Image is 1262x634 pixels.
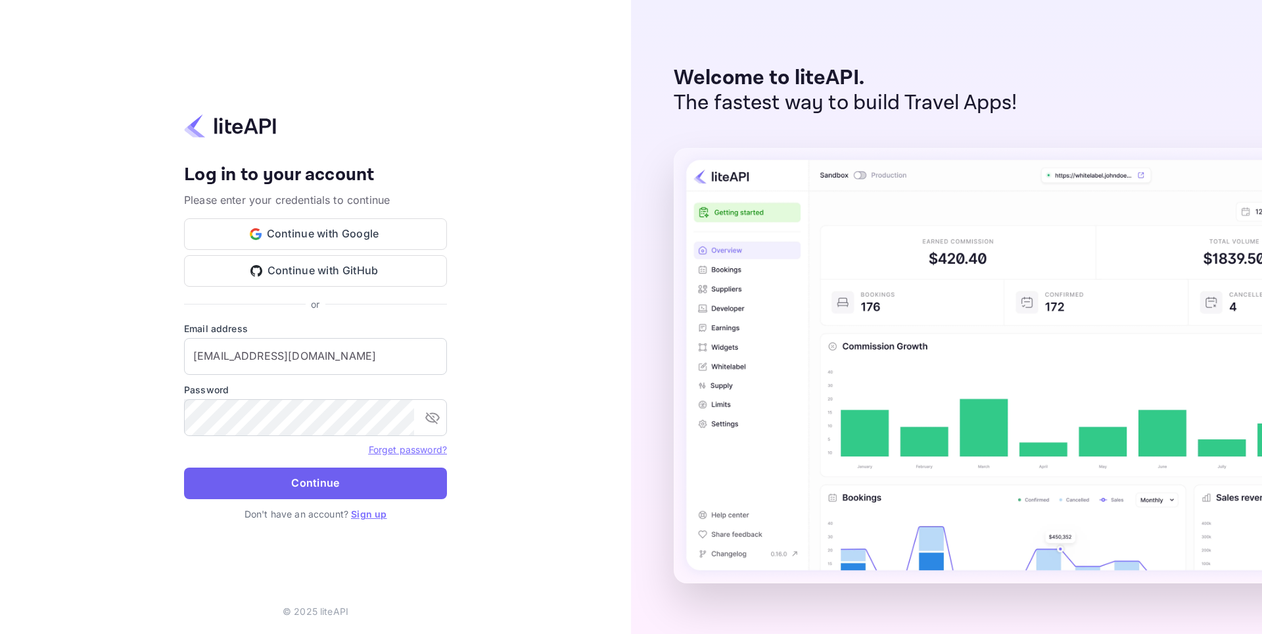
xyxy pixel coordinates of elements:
input: Enter your email address [184,338,447,375]
button: Continue [184,468,447,499]
label: Email address [184,322,447,335]
p: The fastest way to build Travel Apps! [674,91,1017,116]
a: Sign up [351,508,386,520]
img: liteapi [184,113,276,139]
h4: Log in to your account [184,164,447,187]
a: Forget password? [369,443,447,456]
p: or [311,297,319,311]
p: Welcome to liteAPI. [674,66,1017,91]
label: Password [184,383,447,397]
button: toggle password visibility [419,404,446,431]
p: © 2025 liteAPI [283,604,348,618]
p: Please enter your credentials to continue [184,192,447,208]
p: Don't have an account? [184,507,447,521]
a: Forget password? [369,444,447,455]
button: Continue with GitHub [184,255,447,287]
button: Continue with Google [184,218,447,250]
